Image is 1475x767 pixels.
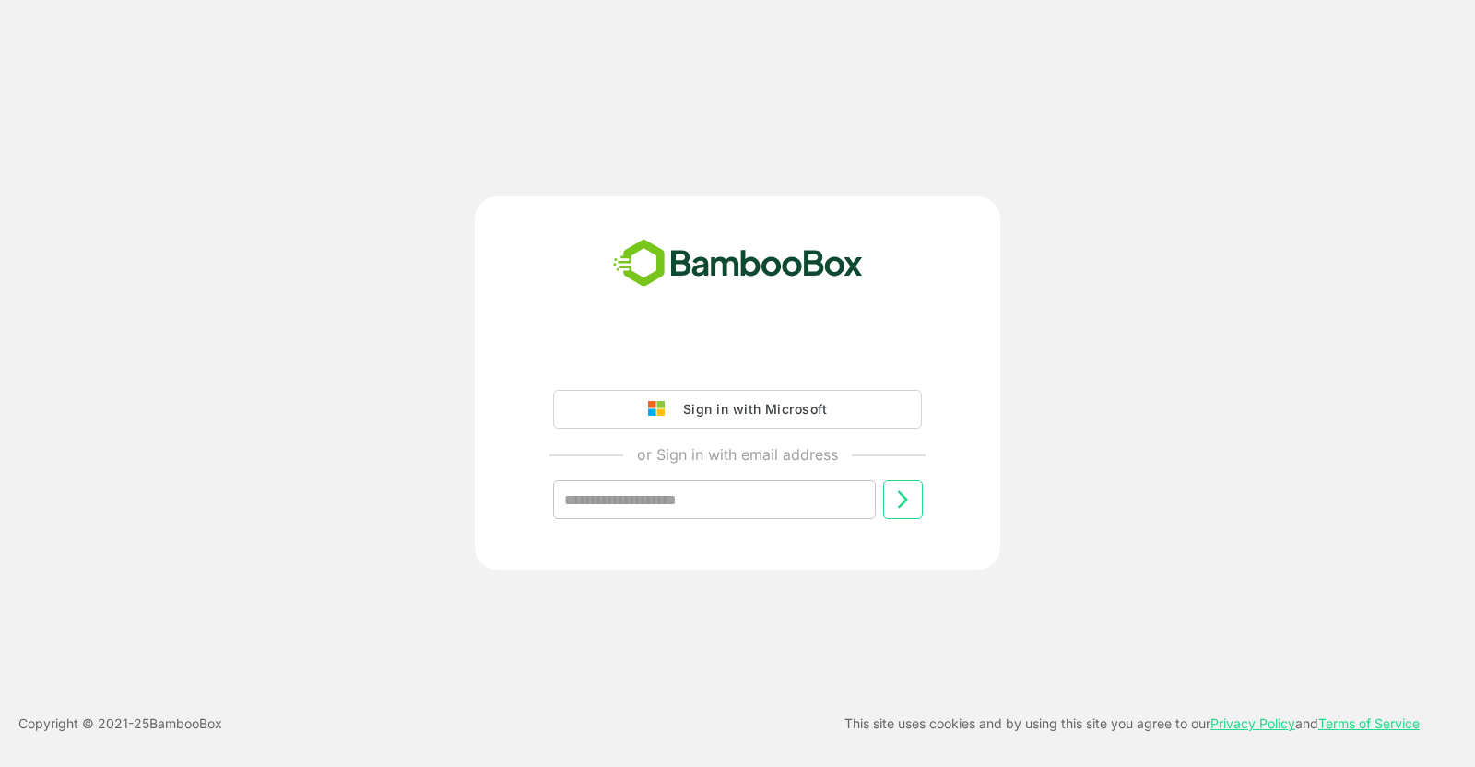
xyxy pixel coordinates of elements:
button: Sign in with Microsoft [553,390,922,429]
div: Sign in with Microsoft [674,397,827,421]
img: google [648,401,674,418]
img: bamboobox [603,233,873,294]
p: or Sign in with email address [637,443,838,466]
p: Copyright © 2021- 25 BambooBox [18,713,222,735]
a: Privacy Policy [1210,715,1295,731]
p: This site uses cookies and by using this site you agree to our and [844,713,1420,735]
a: Terms of Service [1318,715,1420,731]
